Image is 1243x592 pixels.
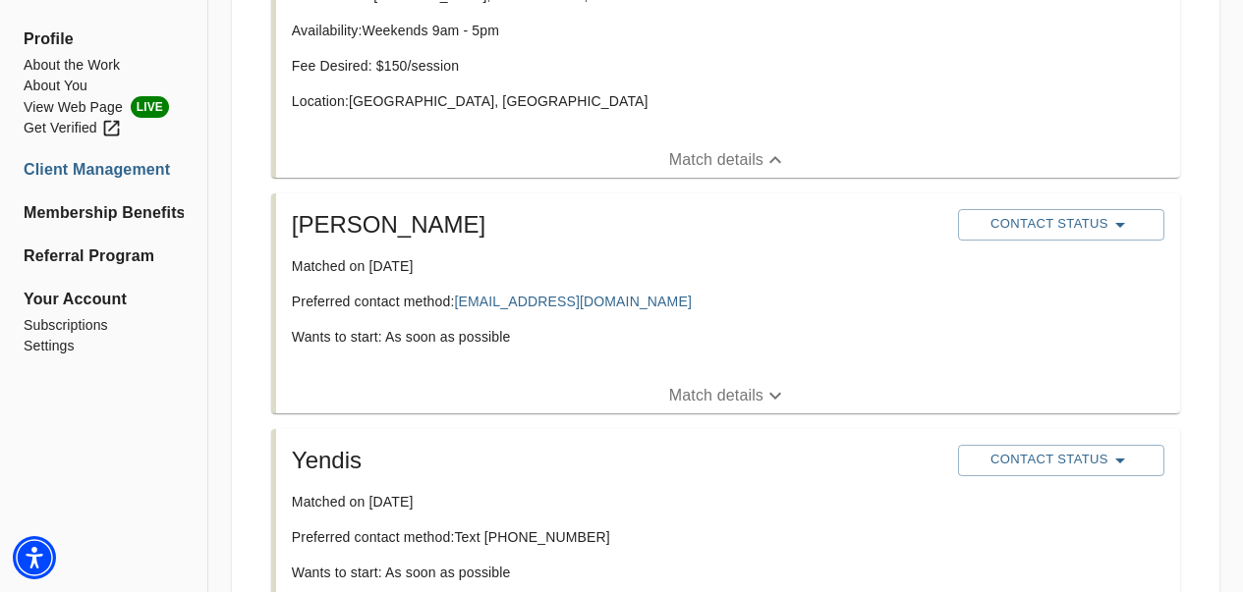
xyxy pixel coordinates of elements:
a: View Web PageLIVE [24,96,184,118]
p: Matched on [DATE] [292,256,942,276]
div: Accessibility Menu [13,536,56,579]
div: Get Verified [24,118,122,138]
a: [EMAIL_ADDRESS][DOMAIN_NAME] [454,294,691,309]
a: Subscriptions [24,315,184,336]
span: Your Account [24,288,184,311]
span: Contact Status [968,213,1155,237]
a: About You [24,76,184,96]
a: Referral Program [24,244,184,268]
a: Client Management [24,158,184,182]
p: Preferred contact method: [292,292,942,311]
span: LIVE [131,96,169,118]
a: Get Verified [24,118,184,138]
h5: [PERSON_NAME] [292,209,942,241]
button: Match details [276,142,1180,178]
a: About the Work [24,55,184,76]
li: View Web Page [24,96,184,118]
span: Contact Status [968,449,1155,472]
button: Match details [276,378,1180,413]
p: Match details [669,384,763,407]
p: Location: [GEOGRAPHIC_DATA], [GEOGRAPHIC_DATA] [292,91,942,111]
p: Matched on [DATE] [292,492,942,511]
h5: Yendis [292,445,942,476]
span: Profile [24,27,184,51]
p: Preferred contact method: Text [PHONE_NUMBER] [292,527,942,547]
button: Contact Status [958,209,1164,241]
a: Settings [24,336,184,356]
p: Availability: Weekends 9am - 5pm [292,21,942,40]
p: Wants to start: As soon as possible [292,327,942,347]
p: Wants to start: As soon as possible [292,563,942,582]
p: Fee Desired: $ 150 /session [292,56,942,76]
a: Membership Benefits [24,201,184,225]
button: Contact Status [958,445,1164,476]
p: Match details [669,148,763,172]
